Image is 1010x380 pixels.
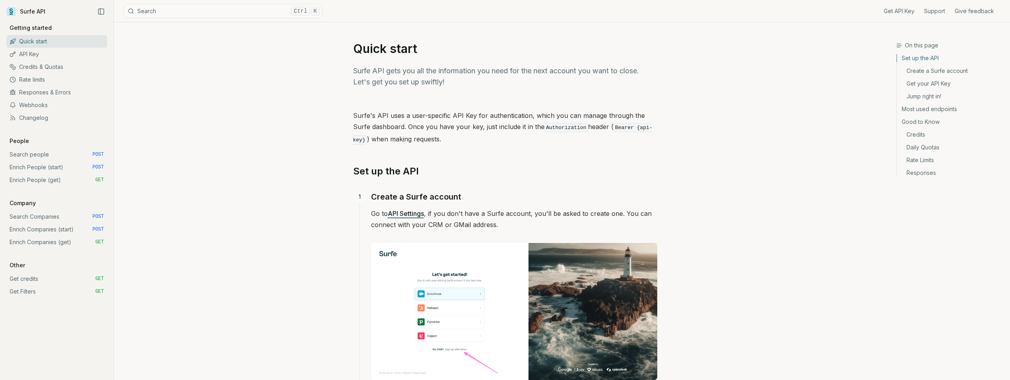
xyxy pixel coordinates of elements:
a: Create a Surfe account [897,65,1004,77]
p: Surfe's API uses a user-specific API Key for authentication, which you can manage through the Sur... [353,110,657,146]
a: Get your API Key [897,77,1004,90]
span: POST [92,226,104,233]
a: Get API Key [884,7,914,15]
a: Enrich People (start) POST [6,161,107,174]
a: Surfe API [6,6,45,18]
a: Quick start [6,35,107,48]
h1: Quick start [353,41,657,56]
a: Give feedback [955,7,994,15]
a: Create a Surfe account [371,190,461,203]
a: Credits [897,128,1004,141]
a: Enrich People (get) GET [6,174,107,186]
a: Jump right in! [897,90,1004,103]
a: Good to Know [897,116,1004,128]
a: API Key [6,48,107,61]
a: Responses [897,166,1004,177]
a: Get Filters GET [6,285,107,298]
h3: On this page [896,41,1004,49]
a: Rate limits [6,73,107,86]
a: Credits & Quotas [6,61,107,73]
p: Other [6,261,28,269]
a: Get credits GET [6,272,107,285]
button: Collapse Sidebar [95,6,107,18]
a: Most used endpoints [897,103,1004,116]
a: Enrich Companies (start) POST [6,223,107,236]
span: GET [95,276,104,282]
span: GET [95,288,104,295]
span: GET [95,239,104,245]
a: Search people POST [6,148,107,161]
a: Search Companies POST [6,210,107,223]
p: Getting started [6,24,55,32]
a: Set up the API [897,54,1004,65]
p: People [6,137,32,145]
p: Company [6,199,39,207]
a: Daily Quotas [897,141,1004,154]
p: Go to , if you don't have a Surfe account, you'll be asked to create one. You can connect with yo... [371,208,657,230]
p: Surfe API gets you all the information you need for the next account you want to close. Let's get... [353,65,657,88]
a: Webhooks [6,99,107,112]
span: POST [92,151,104,158]
a: Changelog [6,112,107,124]
span: GET [95,177,104,183]
a: Responses & Errors [6,86,107,99]
a: Set up the API [353,165,419,178]
button: SearchCtrlK [123,4,322,18]
kbd: Ctrl [291,7,310,16]
img: Image [371,243,657,380]
span: POST [92,164,104,170]
span: POST [92,214,104,220]
a: Support [924,7,945,15]
kbd: K [311,7,320,16]
a: Rate Limits [897,154,1004,166]
code: Authorization [545,123,588,132]
a: Enrich Companies (get) GET [6,236,107,249]
a: API Settings [388,210,424,217]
